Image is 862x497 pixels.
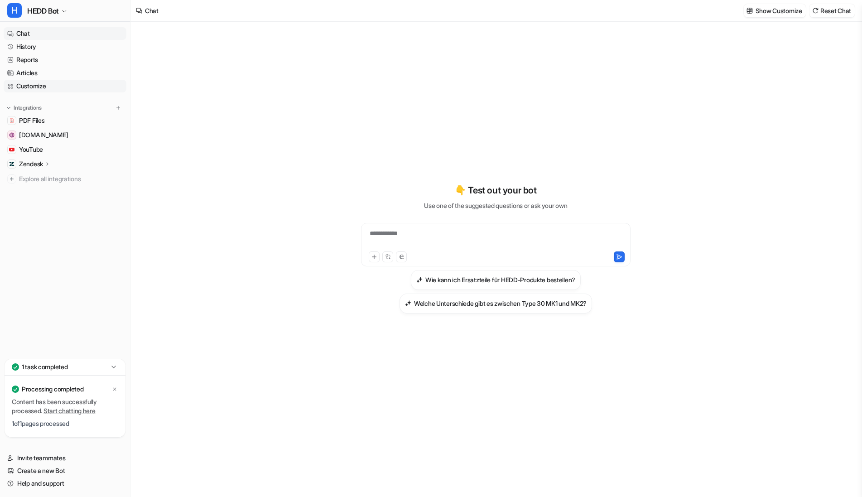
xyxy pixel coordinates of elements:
span: H [7,3,22,18]
img: Zendesk [9,161,14,167]
span: [DOMAIN_NAME] [19,130,68,140]
span: Explore all integrations [19,172,123,186]
p: Use one of the suggested questions or ask your own [424,201,567,210]
div: Chat [145,6,159,15]
a: History [4,40,126,53]
a: Help and support [4,477,126,490]
a: Create a new Bot [4,464,126,477]
p: Processing completed [22,385,83,394]
span: YouTube [19,145,43,154]
button: Show Customize [744,4,806,17]
a: Explore all integrations [4,173,126,185]
a: hedd.audio[DOMAIN_NAME] [4,129,126,141]
img: Wie kann ich Ersatzteile für HEDD-Produkte bestellen? [416,276,423,283]
p: Content has been successfully processed. [12,397,118,415]
a: PDF FilesPDF Files [4,114,126,127]
a: Start chatting here [43,407,96,415]
a: Reports [4,53,126,66]
a: Invite teammates [4,452,126,464]
p: 1 task completed [22,362,68,372]
p: 👇 Test out your bot [455,183,536,197]
img: YouTube [9,147,14,152]
a: Articles [4,67,126,79]
button: Integrations [4,103,44,112]
a: Chat [4,27,126,40]
a: YouTubeYouTube [4,143,126,156]
p: Show Customize [756,6,802,15]
img: PDF Files [9,118,14,123]
span: HEDD Bot [27,5,59,17]
button: Wie kann ich Ersatzteile für HEDD-Produkte bestellen?Wie kann ich Ersatzteile für HEDD-Produkte b... [411,270,581,290]
span: PDF Files [19,116,44,125]
p: 1 of 1 pages processed [12,419,118,428]
h3: Wie kann ich Ersatzteile für HEDD-Produkte bestellen? [425,275,575,285]
button: Welche Unterschiede gibt es zwischen Type 30 MK1 und MK2?Welche Unterschiede gibt es zwischen Typ... [400,294,592,314]
img: Welche Unterschiede gibt es zwischen Type 30 MK1 und MK2? [405,300,411,307]
img: hedd.audio [9,132,14,138]
p: Zendesk [19,159,43,169]
img: explore all integrations [7,174,16,183]
p: Integrations [14,104,42,111]
button: Reset Chat [809,4,855,17]
img: reset [812,7,819,14]
img: menu_add.svg [115,105,121,111]
img: expand menu [5,105,12,111]
h3: Welche Unterschiede gibt es zwischen Type 30 MK1 und MK2? [414,299,587,308]
img: customize [746,7,753,14]
a: Customize [4,80,126,92]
